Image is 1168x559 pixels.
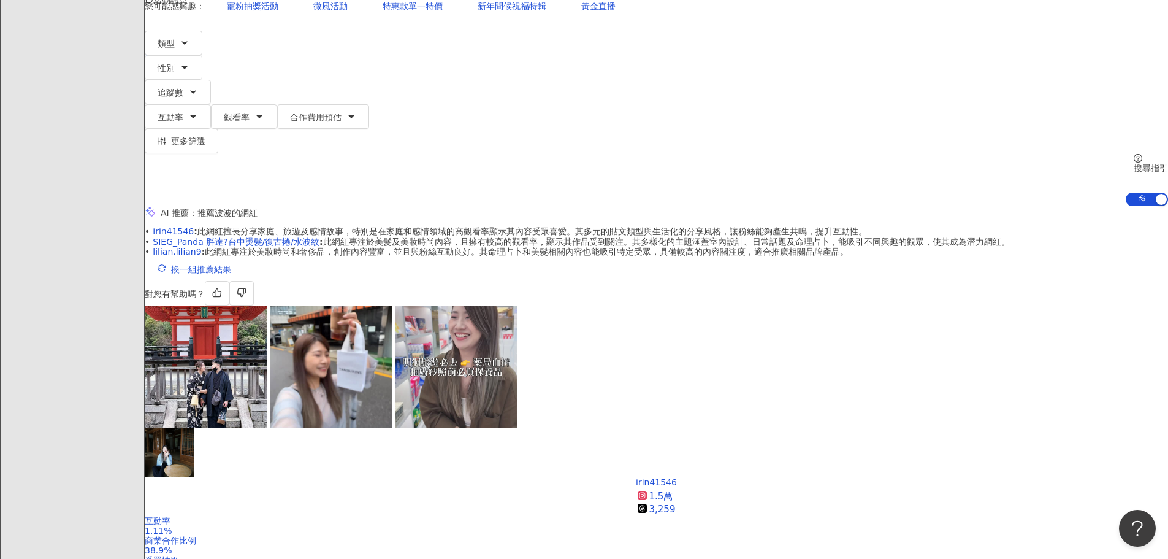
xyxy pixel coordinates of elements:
span: 更多篩選 [171,136,205,146]
span: : [202,247,205,256]
div: 3,259 [649,503,676,516]
span: 合作費用預估 [290,112,342,122]
a: lilian.lilian9 [153,247,201,256]
a: KOL Avatar [145,428,1168,477]
div: irin41546 [636,477,677,487]
span: 此網紅擅長分享家庭、旅遊及感情故事，特別是在家庭和感情領域的高觀看率顯示其內容受眾喜愛。其多元的貼文類型與生活化的分享風格，讓粉絲能夠產生共鳴，提升互動性。 [153,226,867,236]
a: SIEG_Panda 胖達?台中燙髮/復古捲/水波紋 [153,237,319,247]
span: 您可能感興趣： [145,1,205,11]
div: • [145,247,1168,256]
div: • [145,226,1168,236]
button: 更多篩選 [145,129,218,153]
button: 互動率 [145,104,211,129]
img: post-image [145,306,267,428]
div: 1.5萬 [649,490,673,503]
span: 此網紅專注於美髮及美妝時尚內容，且擁有較高的觀看率，顯示其作品受到關注。其多樣化的主題涵蓋室內設計、日常話題及命理占卜，能吸引不同興趣的觀眾，使其成為潛力網紅。 [153,237,1009,247]
div: AI 推薦 ： [161,208,258,218]
span: 此網紅專注於美妝時尚和奢侈品，創作內容豐富，並且與粉絲互動良好。其命理占卜和美髮相關內容也能吸引特定受眾，具備較高的內容關注度，適合推廣相關品牌產品。 [153,247,849,256]
div: 1.11% [145,526,1168,536]
span: : [194,226,197,236]
button: 追蹤數 [145,80,211,104]
div: 搜尋指引 [1134,163,1168,173]
span: 性別 [158,63,175,73]
div: • [145,237,1168,247]
button: 性別 [145,55,202,80]
iframe: Help Scout Beacon - Open [1119,510,1156,547]
span: : [319,237,323,247]
span: 互動率 [158,112,183,122]
span: 追蹤數 [158,88,183,98]
img: post-image [270,306,392,428]
span: 黃金直播 [581,1,616,11]
button: 合作費用預估 [277,104,369,129]
span: question-circle [1134,154,1142,163]
img: post-image [395,306,517,428]
div: 互動率 [145,516,1168,526]
div: 對您有幫助嗎？ [145,281,1168,306]
span: 寵粉抽獎活動 [227,1,278,11]
button: 觀看率 [211,104,277,129]
span: 特惠款單一特價 [383,1,443,11]
img: KOL Avatar [145,428,194,477]
button: 類型 [145,31,202,55]
div: 38.9% [145,546,1168,555]
span: 換一組推薦結果 [171,264,231,274]
span: 推薦波波的網紅 [197,208,258,218]
span: 微風活動 [313,1,348,11]
span: 類型 [158,39,175,48]
div: 商業合作比例 [145,536,1168,546]
span: 觀看率 [224,112,250,122]
span: 新年問候祝福特輯 [478,1,546,11]
a: irin41546 [153,226,194,236]
button: 換一組推薦結果 [145,256,244,281]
